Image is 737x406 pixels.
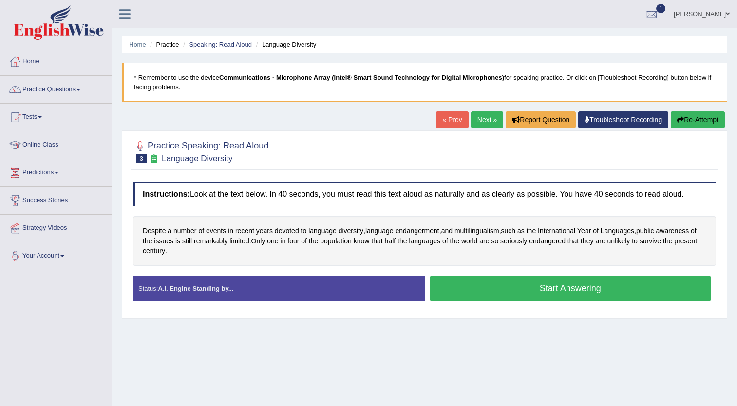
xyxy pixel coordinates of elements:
[656,4,666,13] span: 1
[538,226,575,236] span: Click to see word definition
[133,276,425,301] div: Status:
[287,236,299,246] span: Click to see word definition
[0,131,112,156] a: Online Class
[189,41,252,48] a: Speaking: Read Aloud
[371,236,382,246] span: Click to see word definition
[0,76,112,100] a: Practice Questions
[122,63,727,102] blockquote: * Remember to use the device for speaking practice. Or click on [Troubleshoot Recording] button b...
[0,159,112,184] a: Predictions
[267,236,278,246] span: Click to see word definition
[136,154,147,163] span: 3
[365,226,394,236] span: Click to see word definition
[593,226,599,236] span: Click to see word definition
[479,236,489,246] span: Click to see word definition
[0,187,112,211] a: Success Stories
[275,226,299,236] span: Click to see word definition
[0,48,112,73] a: Home
[148,40,179,49] li: Practice
[175,236,180,246] span: Click to see word definition
[436,111,468,128] a: « Prev
[0,215,112,239] a: Strategy Videos
[254,40,317,49] li: Language Diversity
[385,236,396,246] span: Click to see word definition
[251,236,265,246] span: Click to see word definition
[281,236,286,246] span: Click to see word definition
[636,226,654,236] span: Click to see word definition
[567,236,579,246] span: Click to see word definition
[219,74,504,81] b: Communications - Microphone Array (Intel® Smart Sound Technology for Digital Microphones)
[529,236,566,246] span: Click to see word definition
[656,226,689,236] span: Click to see word definition
[162,154,233,163] small: Language Diversity
[133,182,716,206] h4: Look at the text below. In 40 seconds, you must read this text aloud as naturally and as clearly ...
[671,111,725,128] button: Re-Attempt
[442,236,448,246] span: Click to see word definition
[491,236,498,246] span: Click to see word definition
[409,236,440,246] span: Click to see word definition
[143,190,190,198] b: Instructions:
[500,236,527,246] span: Click to see word definition
[581,236,593,246] span: Click to see word definition
[256,226,273,236] span: Click to see word definition
[301,226,307,236] span: Click to see word definition
[441,226,453,236] span: Click to see word definition
[663,236,672,246] span: Click to see word definition
[133,216,716,266] div: , , , , . .
[206,226,226,236] span: Click to see word definition
[640,236,661,246] span: Click to see word definition
[143,226,166,236] span: Click to see word definition
[632,236,638,246] span: Click to see word definition
[229,236,249,246] span: Click to see word definition
[308,226,337,236] span: Click to see word definition
[691,226,697,236] span: Click to see word definition
[194,236,227,246] span: Click to see word definition
[450,236,459,246] span: Click to see word definition
[430,276,712,301] button: Start Answering
[577,226,591,236] span: Click to see word definition
[461,236,477,246] span: Click to see word definition
[198,226,204,236] span: Click to see word definition
[168,226,171,236] span: Click to see word definition
[143,246,165,256] span: Click to see word definition
[133,139,268,163] h2: Practice Speaking: Read Aloud
[674,236,697,246] span: Click to see word definition
[595,236,605,246] span: Click to see word definition
[0,242,112,267] a: Your Account
[395,226,439,236] span: Click to see word definition
[309,236,318,246] span: Click to see word definition
[129,41,146,48] a: Home
[527,226,536,236] span: Click to see word definition
[182,236,192,246] span: Click to see word definition
[228,226,233,236] span: Click to see word definition
[339,226,363,236] span: Click to see word definition
[501,226,516,236] span: Click to see word definition
[0,104,112,128] a: Tests
[397,236,407,246] span: Click to see word definition
[173,226,196,236] span: Click to see word definition
[578,111,668,128] a: Troubleshoot Recording
[506,111,576,128] button: Report Question
[301,236,307,246] span: Click to see word definition
[607,236,630,246] span: Click to see word definition
[154,236,173,246] span: Click to see word definition
[143,236,152,246] span: Click to see word definition
[235,226,254,236] span: Click to see word definition
[471,111,503,128] a: Next »
[517,226,525,236] span: Click to see word definition
[601,226,634,236] span: Click to see word definition
[158,285,233,292] strong: A.I. Engine Standing by...
[454,226,499,236] span: Click to see word definition
[149,154,159,164] small: Exam occurring question
[320,236,352,246] span: Click to see word definition
[354,236,370,246] span: Click to see word definition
